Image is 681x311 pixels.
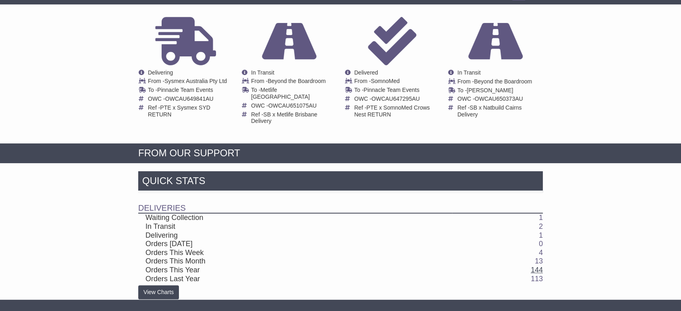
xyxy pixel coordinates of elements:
span: SB x Metlife Brisbane Delivery [251,111,317,124]
td: OWC - [354,95,439,104]
a: View Charts [138,285,179,299]
div: FROM OUR SUPPORT [138,147,543,159]
span: In Transit [457,69,481,76]
td: To - [457,87,542,95]
span: Sysmex Australia Pty Ltd [164,78,227,84]
td: Orders This Month [138,257,452,266]
a: 2 [539,222,543,230]
span: PTE x SomnoMed Crows Nest RETURN [354,104,430,118]
span: [PERSON_NAME] [467,87,513,93]
span: Delivered [354,69,378,76]
td: Waiting Collection [138,213,452,222]
span: OWCAU649841AU [165,95,214,102]
span: Pinnacle Team Events [157,87,213,93]
td: OWC - [251,102,336,111]
a: 4 [539,249,543,257]
span: Beyond the Boardroom [268,78,326,84]
td: Ref - [251,111,336,125]
td: Orders This Week [138,249,452,257]
span: OWCAU647295AU [372,95,420,102]
div: Quick Stats [138,171,543,193]
span: OWCAU651075AU [268,102,317,109]
td: To - [148,87,233,95]
td: OWC - [457,95,542,104]
td: To - [251,87,336,102]
span: Beyond the Boardroom [474,78,532,84]
a: 13 [535,257,543,265]
td: Ref - [457,104,542,118]
span: SB x Natbuild Cairns Delivery [457,104,522,118]
td: Deliveries [138,193,543,213]
a: 0 [539,240,543,248]
span: Delivering [148,69,173,76]
span: In Transit [251,69,274,76]
span: SomnoMed [371,78,400,84]
td: Orders This Year [138,266,452,275]
span: Pinnacle Team Events [363,87,419,93]
td: From - [148,78,233,87]
td: Ref - [354,104,439,118]
td: To - [354,87,439,95]
td: From - [354,78,439,87]
a: 1 [539,214,543,222]
span: OWCAU650373AU [475,95,523,102]
a: 113 [531,275,543,283]
td: OWC - [148,95,233,104]
td: Orders [DATE] [138,240,452,249]
span: Metlife [GEOGRAPHIC_DATA] [251,87,310,100]
td: Delivering [138,231,452,240]
td: From - [457,78,542,87]
td: In Transit [138,222,452,231]
td: Orders Last Year [138,275,452,284]
span: PTE x Sysmex SYD RETURN [148,104,210,118]
a: 1 [539,231,543,239]
td: Ref - [148,104,233,118]
td: From - [251,78,336,87]
a: 144 [531,266,543,274]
